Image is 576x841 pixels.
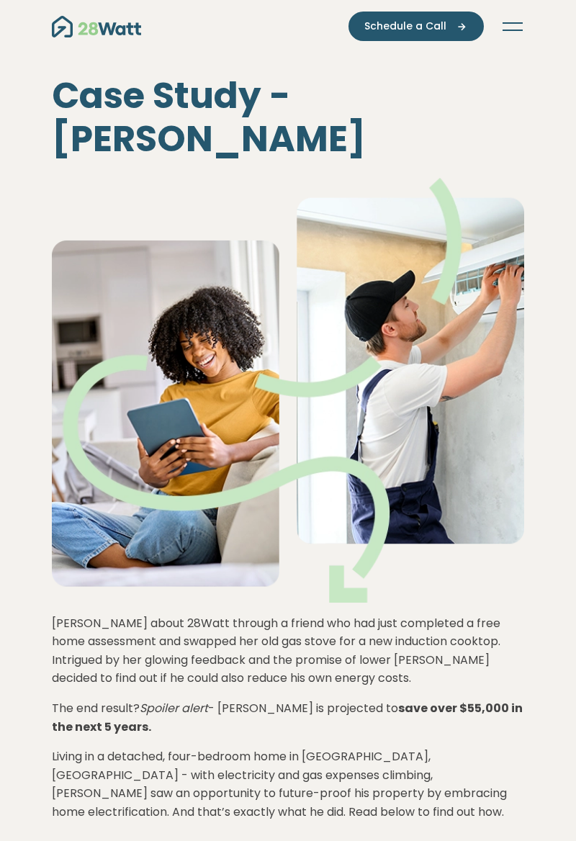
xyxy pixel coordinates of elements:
[52,747,524,821] p: Living in a detached, four-bedroom home in [GEOGRAPHIC_DATA], [GEOGRAPHIC_DATA] - with electricit...
[52,16,141,37] img: 28Watt
[52,74,524,161] h1: Case Study - [PERSON_NAME]
[52,700,523,735] strong: save over $55,000 in the next 5 years.
[52,699,524,736] p: The end result? - [PERSON_NAME] is projected to
[52,12,524,41] nav: Main navigation
[364,19,446,34] span: Schedule a Call
[52,614,524,688] p: [PERSON_NAME] about 28Watt through a friend who had just completed a free home assessment and swa...
[501,19,524,34] button: Toggle navigation
[140,700,208,716] em: Spoiler alert
[348,12,484,41] button: Schedule a Call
